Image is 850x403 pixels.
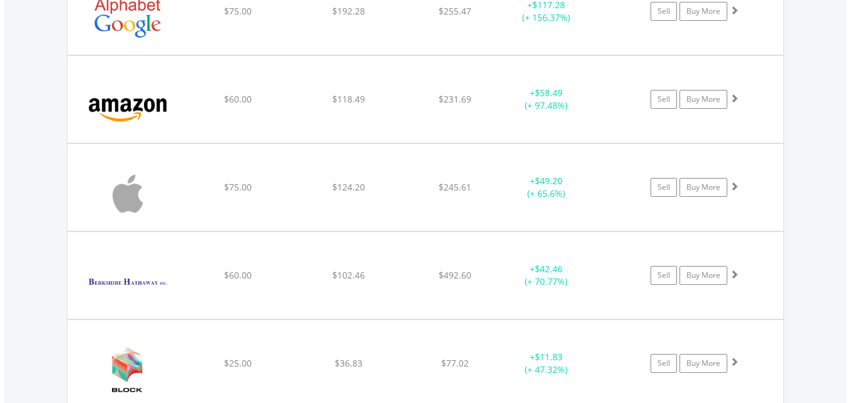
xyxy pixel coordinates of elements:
[535,175,562,187] span: $49.20
[499,263,594,288] div: + (+ 70.77%)
[499,87,594,112] div: + (+ 97.48%)
[651,2,677,21] a: Sell
[499,351,594,376] div: + (+ 47.32%)
[651,178,677,197] a: Sell
[439,181,471,193] span: $245.61
[74,160,182,228] img: EQU.US.AAPL.png
[224,357,252,369] span: $25.00
[332,269,365,281] span: $102.46
[224,93,252,105] span: $60.00
[535,351,562,363] span: $11.83
[332,93,365,105] span: $118.49
[332,5,365,17] span: $192.28
[439,5,471,17] span: $255.47
[651,354,677,373] a: Sell
[441,357,469,369] span: $77.02
[224,269,252,281] span: $60.00
[499,175,594,200] div: + (+ 65.6%)
[679,354,727,373] a: Buy More
[335,357,362,369] span: $36.83
[679,178,727,197] a: Buy More
[74,72,182,140] img: EQU.US.AMZN.png
[224,181,252,193] span: $75.00
[651,90,677,109] a: Sell
[439,93,471,105] span: $231.69
[679,2,727,21] a: Buy More
[535,87,562,99] span: $58.49
[679,90,727,109] a: Buy More
[74,248,182,316] img: EQU.US.BRKB.png
[224,5,252,17] span: $75.00
[535,263,562,275] span: $42.46
[651,266,677,285] a: Sell
[74,336,182,403] img: EQU.US.XYZ.png
[679,266,727,285] a: Buy More
[332,181,365,193] span: $124.20
[439,269,471,281] span: $492.60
